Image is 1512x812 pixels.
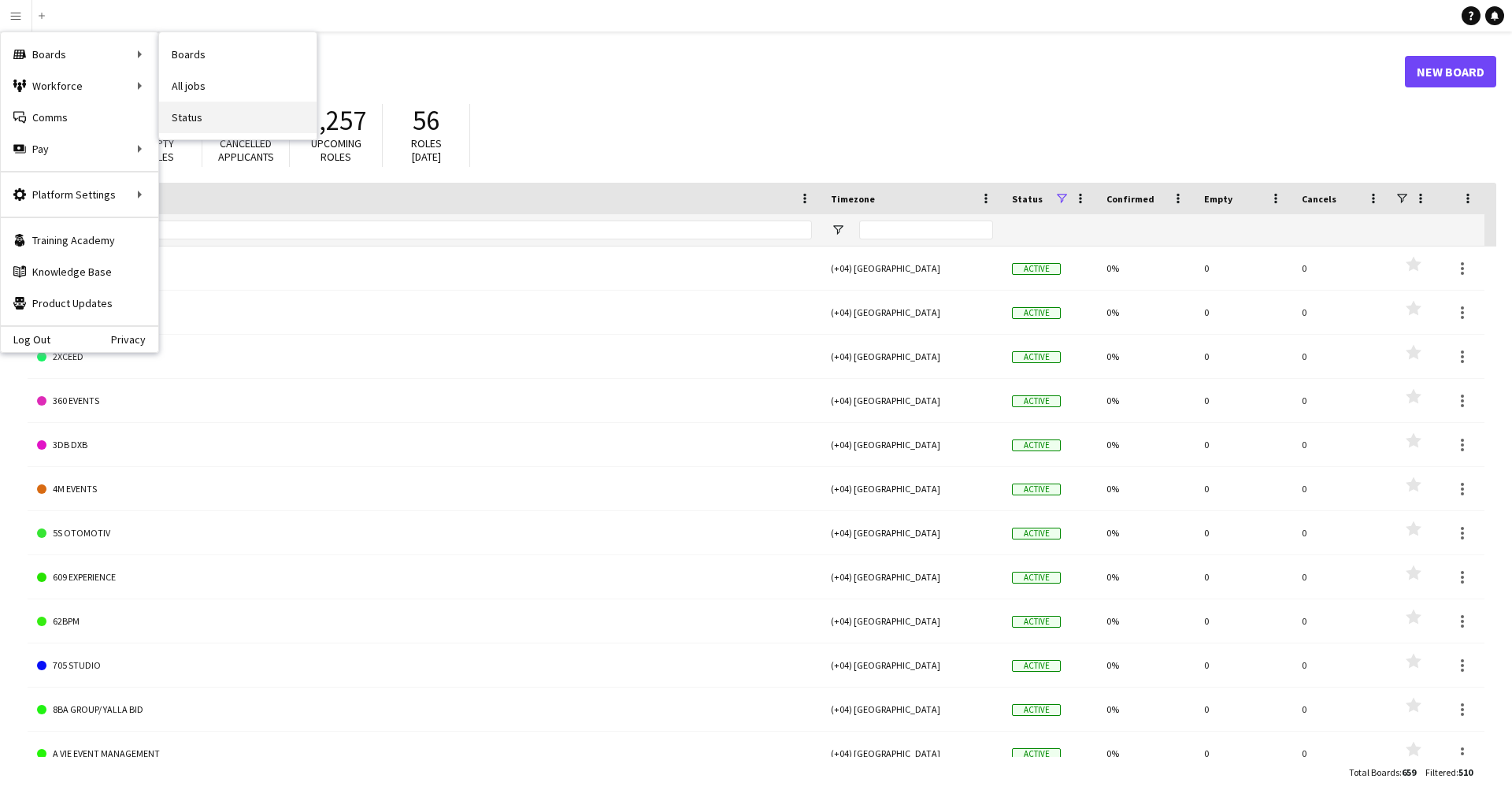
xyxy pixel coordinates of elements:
div: (+04) [GEOGRAPHIC_DATA] [821,555,1002,599]
div: 0 [1292,732,1390,775]
div: 0% [1097,423,1195,466]
a: Comms [1,102,158,133]
span: Empty [1204,193,1232,205]
div: 0 [1292,423,1390,466]
div: 0 [1292,291,1390,334]
div: : [1349,757,1416,788]
a: 2XCEED [37,335,812,379]
span: Status [1012,193,1043,205]
a: 609 EXPERIENCE [37,555,812,599]
div: 0 [1292,379,1390,422]
span: Active [1012,616,1061,628]
a: 62BPM [37,599,812,643]
div: 0% [1097,688,1195,731]
div: 0% [1097,291,1195,334]
div: 0 [1292,467,1390,510]
div: (+04) [GEOGRAPHIC_DATA] [821,732,1002,775]
div: 0 [1195,555,1292,599]
div: (+04) [GEOGRAPHIC_DATA] [821,423,1002,466]
a: 705 STUDIO [37,643,812,688]
div: (+04) [GEOGRAPHIC_DATA] [821,247,1002,290]
a: All jobs [159,70,317,102]
div: 0 [1195,335,1292,378]
a: Knowledge Base [1,256,158,287]
div: 0 [1195,599,1292,643]
div: 0% [1097,335,1195,378]
a: Boards [159,39,317,70]
a: Status [159,102,317,133]
div: 0 [1195,511,1292,554]
div: Workforce [1,70,158,102]
span: Active [1012,395,1061,407]
div: (+04) [GEOGRAPHIC_DATA] [821,511,1002,554]
span: Active [1012,484,1061,495]
a: 8BA GROUP/ YALLA BID [37,688,812,732]
h1: Boards [28,60,1405,83]
div: 0% [1097,247,1195,290]
div: 0 [1292,511,1390,554]
div: 0 [1292,688,1390,731]
span: Total Boards [1349,766,1399,778]
div: 0 [1292,335,1390,378]
a: Product Updates [1,287,158,319]
span: Cancels [1302,193,1336,205]
div: (+04) [GEOGRAPHIC_DATA] [821,688,1002,731]
div: 0 [1292,599,1390,643]
div: 0 [1195,291,1292,334]
div: Pay [1,133,158,165]
div: 0% [1097,643,1195,687]
div: 0 [1195,643,1292,687]
a: 4M EVENTS [37,467,812,511]
input: Board name Filter Input [65,221,812,239]
span: Active [1012,572,1061,584]
div: (+04) [GEOGRAPHIC_DATA] [821,467,1002,510]
a: Training Academy [1,224,158,256]
div: (+04) [GEOGRAPHIC_DATA] [821,643,1002,687]
span: Active [1012,748,1061,760]
div: (+04) [GEOGRAPHIC_DATA] [821,291,1002,334]
button: Open Filter Menu [831,223,845,237]
span: Timezone [831,193,875,205]
div: 0 [1195,732,1292,775]
span: Active [1012,263,1061,275]
a: 360 EVENTS [37,379,812,423]
div: 0% [1097,555,1195,599]
div: 0 [1292,247,1390,290]
a: PROMOTEAM [37,247,812,291]
div: 0 [1195,688,1292,731]
span: Active [1012,528,1061,539]
span: Active [1012,307,1061,319]
div: 0 [1195,467,1292,510]
div: (+04) [GEOGRAPHIC_DATA] [821,599,1002,643]
div: Platform Settings [1,179,158,210]
a: A VIE EVENT MANAGEMENT [37,732,812,776]
div: 0% [1097,467,1195,510]
div: (+04) [GEOGRAPHIC_DATA] [821,335,1002,378]
a: Privacy [111,333,158,346]
span: 510 [1458,766,1473,778]
div: : [1425,757,1473,788]
div: 0 [1292,555,1390,599]
span: Filtered [1425,766,1456,778]
span: Active [1012,704,1061,716]
span: Active [1012,660,1061,672]
div: 0% [1097,379,1195,422]
span: Upcoming roles [311,136,361,164]
div: (+04) [GEOGRAPHIC_DATA] [821,379,1002,422]
span: Confirmed [1106,193,1154,205]
span: Active [1012,439,1061,451]
span: 2,257 [306,103,366,138]
span: Roles [DATE] [411,136,442,164]
span: 56 [413,103,439,138]
div: 0% [1097,732,1195,775]
span: 659 [1402,766,1416,778]
span: Active [1012,351,1061,363]
a: Log Out [1,333,50,346]
div: 0% [1097,511,1195,554]
div: 0 [1292,643,1390,687]
div: 0 [1195,247,1292,290]
div: Boards [1,39,158,70]
a: 24 DEGREES [37,291,812,335]
a: 3DB DXB [37,423,812,467]
span: Cancelled applicants [218,136,274,164]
